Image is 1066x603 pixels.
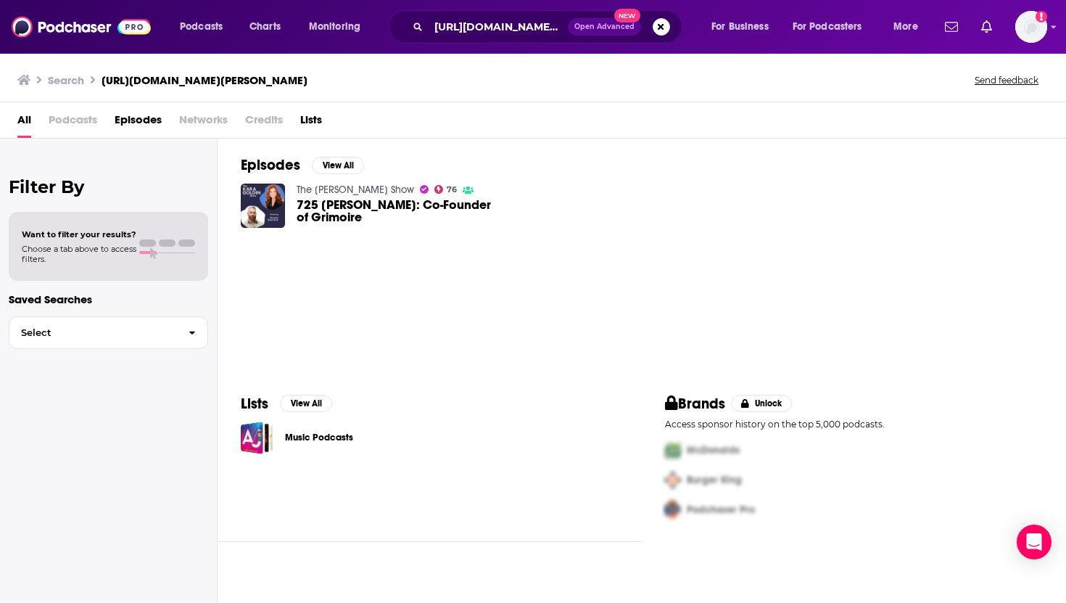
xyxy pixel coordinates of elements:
div: Open Intercom Messenger [1017,525,1051,559]
a: Lists [300,108,322,138]
span: Logged in as SolComms [1015,11,1047,43]
span: Podcasts [180,17,223,37]
img: User Profile [1015,11,1047,43]
span: Credits [245,108,283,138]
span: Podcasts [49,108,97,138]
span: New [614,9,640,22]
a: 76 [434,185,458,194]
a: Episodes [115,108,162,138]
a: EpisodesView All [241,156,364,174]
img: Podchaser - Follow, Share and Rate Podcasts [12,13,151,41]
span: 76 [447,186,457,193]
span: Monitoring [309,17,360,37]
button: View All [312,157,364,174]
button: Send feedback [970,74,1043,86]
h3: [URL][DOMAIN_NAME][PERSON_NAME] [102,73,307,87]
span: Podchaser Pro [687,504,755,516]
span: Open Advanced [574,23,635,30]
span: Burger King [687,474,742,486]
div: Search podcasts, credits, & more... [402,10,696,44]
a: The Kara Goldin Show [297,184,414,196]
img: Third Pro Logo [659,495,687,525]
button: View All [280,395,332,412]
button: open menu [783,15,883,38]
a: Show notifications dropdown [975,15,998,39]
span: 725 [PERSON_NAME]: Co-Founder of Grimoire [297,199,497,223]
img: 725 Vincent Branchesi: Co-Founder of Grimoire [241,184,285,228]
span: Charts [249,17,281,37]
button: Show profile menu [1015,11,1047,43]
span: McDonalds [687,444,740,456]
span: Want to filter your results? [22,229,136,239]
span: Select [9,328,177,337]
button: Unlock [731,395,793,412]
button: open menu [299,15,379,38]
a: Charts [240,15,289,38]
svg: Add a profile image [1036,11,1047,22]
span: For Business [711,17,769,37]
a: ListsView All [241,395,332,413]
h2: Brands [665,395,725,413]
span: Networks [179,108,228,138]
button: Open AdvancedNew [568,18,641,36]
img: First Pro Logo [659,435,687,465]
h2: Lists [241,395,268,413]
p: Access sponsor history on the top 5,000 podcasts. [665,419,1043,430]
input: Search podcasts, credits, & more... [429,15,568,38]
p: Saved Searches [9,292,208,306]
a: Music Podcasts [285,430,353,446]
a: Music Podcasts [241,422,273,454]
button: Select [9,316,208,349]
button: open menu [883,15,936,38]
a: 725 Vincent Branchesi: Co-Founder of Grimoire [297,199,497,223]
button: open menu [701,15,787,38]
span: More [893,17,918,37]
button: open menu [170,15,241,38]
a: Show notifications dropdown [939,15,964,39]
img: Second Pro Logo [659,465,687,495]
span: Choose a tab above to access filters. [22,244,136,264]
span: For Podcasters [793,17,862,37]
h2: Episodes [241,156,300,174]
h2: Filter By [9,176,208,197]
h3: Search [48,73,84,87]
a: All [17,108,31,138]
